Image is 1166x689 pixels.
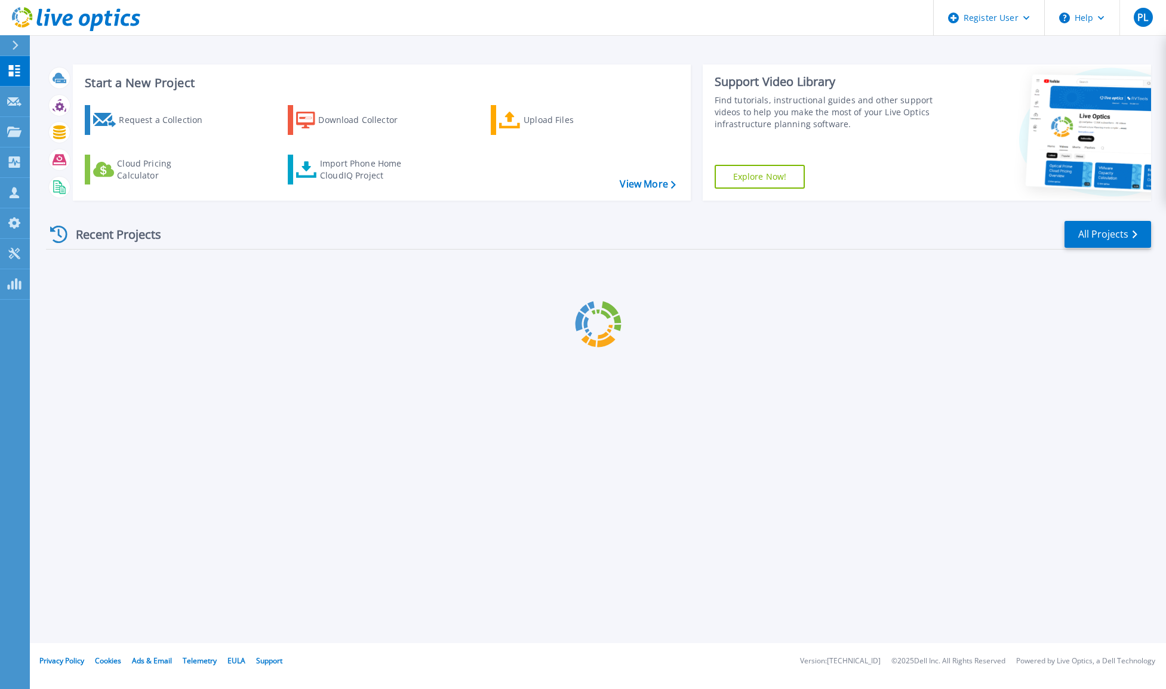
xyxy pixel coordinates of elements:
a: Cookies [95,656,121,666]
a: View More [620,179,675,190]
a: Telemetry [183,656,217,666]
li: © 2025 Dell Inc. All Rights Reserved [891,657,1005,665]
div: Download Collector [318,108,414,132]
span: PL [1137,13,1148,22]
a: Privacy Policy [39,656,84,666]
a: Cloud Pricing Calculator [85,155,218,184]
div: Recent Projects [46,220,177,249]
a: EULA [227,656,245,666]
div: Upload Files [524,108,619,132]
a: Ads & Email [132,656,172,666]
a: Request a Collection [85,105,218,135]
h3: Start a New Project [85,76,675,90]
div: Request a Collection [119,108,214,132]
div: Import Phone Home CloudIQ Project [320,158,413,182]
div: Cloud Pricing Calculator [117,158,213,182]
a: Explore Now! [715,165,805,189]
div: Support Video Library [715,74,943,90]
div: Find tutorials, instructional guides and other support videos to help you make the most of your L... [715,94,943,130]
a: All Projects [1065,221,1151,248]
a: Support [256,656,282,666]
a: Upload Files [491,105,624,135]
li: Version: [TECHNICAL_ID] [800,657,881,665]
li: Powered by Live Optics, a Dell Technology [1016,657,1155,665]
a: Download Collector [288,105,421,135]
